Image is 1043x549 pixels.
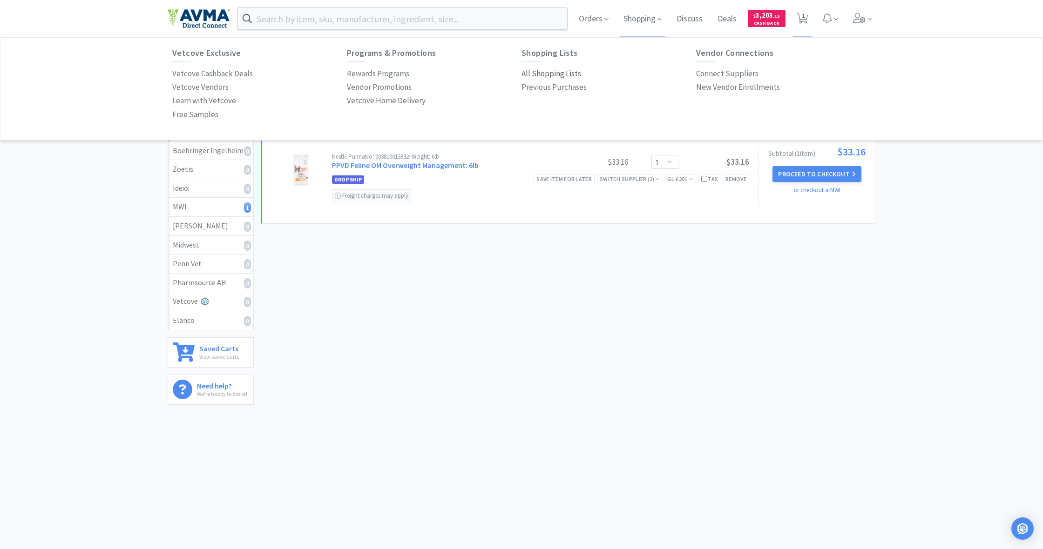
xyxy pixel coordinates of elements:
[673,15,706,23] a: Discuss
[714,15,740,23] a: Deals
[347,94,426,107] a: Vetcove Home Delivery
[534,174,595,184] div: Save item for later
[723,174,749,184] div: Remove
[753,21,780,27] span: Cash Back
[197,380,247,389] h6: Need help?
[172,80,229,94] a: Vetcove Vendors
[244,278,251,288] i: 0
[772,166,861,182] button: Proceed to Checkout
[172,108,218,121] p: Free Samples
[332,175,364,184] span: Drop Ship
[696,48,871,58] h6: Vendor Connections
[168,337,254,368] a: Saved CartsView saved carts
[696,67,759,80] p: Connect Suppliers
[172,94,236,107] p: Learn with Vetcove
[696,67,759,80] a: Connect Suppliers
[1011,517,1034,540] div: Open Intercom Messenger
[347,48,521,58] h6: Programs & Promotions
[244,202,251,213] i: 1
[244,241,251,251] i: 0
[244,221,251,232] i: 0
[726,157,749,167] span: $33.16
[521,67,581,80] p: All Shopping Lists
[696,80,780,94] a: New Vendor Enrollments
[701,174,718,183] div: Tax
[168,9,230,28] img: e4e33dab9f054f5782a47901c742baa9_102.png
[173,315,249,327] div: Elanco
[837,147,866,157] span: $33.16
[521,80,587,94] a: Previous Purchases
[244,316,251,326] i: 0
[332,161,479,170] a: PPVD Feline OM Overweight Management: 6lb
[244,184,251,194] i: 0
[773,13,780,19] span: . 15
[244,259,251,269] i: 0
[347,67,409,80] p: Rewards Programs
[168,236,253,255] a: Midwest0
[753,11,780,20] span: 3,203
[173,145,249,157] div: Boehringer Ingelheim
[244,297,251,307] i: 0
[238,8,567,29] input: Search by item, sku, manufacturer, ingredient, size...
[173,163,249,175] div: Zoetis
[173,182,249,194] div: Idexx
[173,277,249,289] div: Pharmsource AH
[173,201,249,213] div: MWI
[168,198,253,217] a: MWI1
[172,94,236,107] a: Learn with Vetcove
[793,186,840,194] a: or checkout at MWI
[172,48,347,58] h6: Vetcove Exclusive
[168,160,253,179] a: Zoetis0
[347,67,409,80] a: Rewards Programs
[521,48,696,58] h6: Shopping Lists
[521,67,581,80] a: All Shopping Lists
[244,146,251,156] i: 0
[168,311,253,330] a: Elanco0
[173,220,249,232] div: [PERSON_NAME]
[173,295,249,308] div: Vetcove
[347,80,412,94] a: Vendor Promotions
[347,94,426,107] p: Vetcove Home Delivery
[284,154,317,186] img: 9ae4190d82234b25abcdfd3f82304499_10998.png
[173,258,249,270] div: Penn Vet
[558,156,628,167] div: $33.16
[168,274,253,293] a: Pharmsource AH0
[168,254,253,274] a: Penn Vet0
[168,179,253,198] a: Idexx0
[168,292,253,311] a: Vetcove0
[168,141,253,161] a: Boehringer Ingelheim0
[768,147,866,157] div: Subtotal ( 1 item ):
[244,165,251,175] i: 0
[667,175,693,182] span: GL: 6201
[199,342,239,352] h6: Saved Carts
[600,174,659,183] div: Switch Supplier ( 2 )
[172,108,218,121] a: Free Samples
[753,13,756,19] span: $
[173,239,249,251] div: Midwest
[168,217,253,236] a: [PERSON_NAME]0
[332,154,558,160] div: Nestle Purina No: 003810013832 · Weight: 6lb
[332,189,411,202] div: Freight charges may apply
[748,6,786,31] a: $3,203.15Cash Back
[793,16,812,24] a: 1
[199,352,239,361] p: View saved carts
[197,389,247,398] p: We're happy to assist!
[172,67,253,80] p: Vetcove Cashback Deals
[172,67,253,80] a: Vetcove Cashback Deals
